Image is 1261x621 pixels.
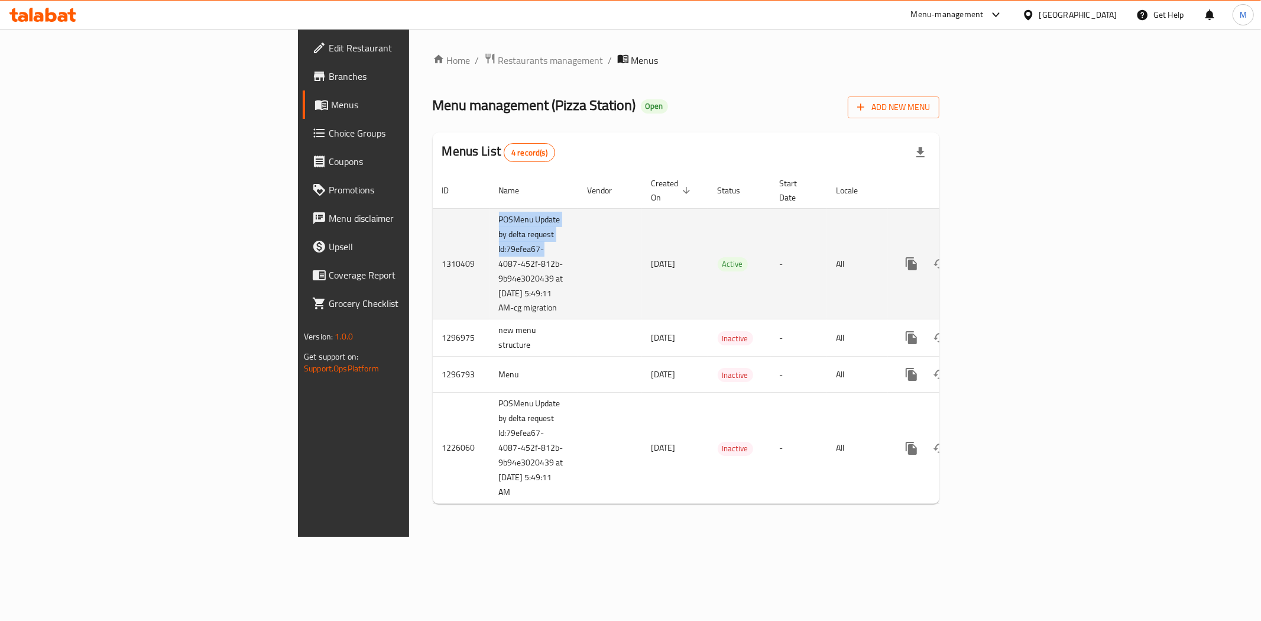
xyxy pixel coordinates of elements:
[329,154,499,169] span: Coupons
[897,324,926,352] button: more
[304,329,333,344] span: Version:
[498,53,604,67] span: Restaurants management
[888,173,1020,209] th: Actions
[303,34,508,62] a: Edit Restaurant
[331,98,499,112] span: Menus
[303,176,508,204] a: Promotions
[651,256,676,271] span: [DATE]
[770,208,827,319] td: -
[911,8,984,22] div: Menu-management
[837,183,874,198] span: Locale
[433,53,939,68] nav: breadcrumb
[329,126,499,140] span: Choice Groups
[442,143,555,162] h2: Menus List
[335,329,353,344] span: 1.0.0
[1240,8,1247,21] span: M
[1039,8,1117,21] div: [GEOGRAPHIC_DATA]
[827,357,888,393] td: All
[770,357,827,393] td: -
[906,138,935,167] div: Export file
[926,434,954,462] button: Change Status
[329,69,499,83] span: Branches
[504,143,555,162] div: Total records count
[433,92,636,118] span: Menu management ( Pizza Station )
[651,367,676,382] span: [DATE]
[490,393,578,504] td: POSMenu Update by delta request Id:79efea67-4087-452f-812b-9b94e3020439 at [DATE] 5:49:11 AM
[490,208,578,319] td: POSMenu Update by delta request Id:79efea67-4087-452f-812b-9b94e3020439 at [DATE] 5:49:11 AM-cg m...
[641,101,668,111] span: Open
[780,176,813,205] span: Start Date
[897,360,926,389] button: more
[926,324,954,352] button: Change Status
[303,289,508,318] a: Grocery Checklist
[304,349,358,364] span: Get support on:
[718,331,753,345] div: Inactive
[442,183,465,198] span: ID
[718,368,753,382] span: Inactive
[718,442,753,456] div: Inactive
[588,183,628,198] span: Vendor
[651,440,676,455] span: [DATE]
[303,90,508,119] a: Menus
[329,268,499,282] span: Coverage Report
[303,261,508,289] a: Coverage Report
[329,41,499,55] span: Edit Restaurant
[770,319,827,357] td: -
[490,357,578,393] td: Menu
[303,232,508,261] a: Upsell
[827,319,888,357] td: All
[718,257,748,271] span: Active
[490,319,578,357] td: new menu structure
[897,250,926,278] button: more
[303,204,508,232] a: Menu disclaimer
[718,332,753,345] span: Inactive
[608,53,612,67] li: /
[827,208,888,319] td: All
[651,176,694,205] span: Created On
[504,147,555,159] span: 4 record(s)
[718,442,753,455] span: Inactive
[329,240,499,254] span: Upsell
[303,62,508,90] a: Branches
[329,211,499,225] span: Menu disclaimer
[897,434,926,462] button: more
[304,361,379,376] a: Support.OpsPlatform
[926,250,954,278] button: Change Status
[329,296,499,310] span: Grocery Checklist
[303,147,508,176] a: Coupons
[857,100,930,115] span: Add New Menu
[718,183,756,198] span: Status
[433,173,1020,504] table: enhanced table
[651,330,676,345] span: [DATE]
[770,393,827,504] td: -
[827,393,888,504] td: All
[848,96,939,118] button: Add New Menu
[303,119,508,147] a: Choice Groups
[926,360,954,389] button: Change Status
[329,183,499,197] span: Promotions
[484,53,604,68] a: Restaurants management
[499,183,535,198] span: Name
[631,53,659,67] span: Menus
